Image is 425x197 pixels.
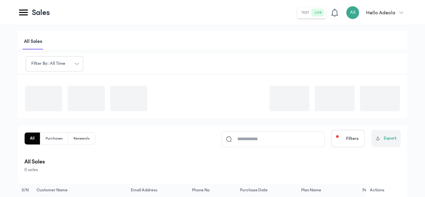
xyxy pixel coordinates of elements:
[366,9,395,17] p: Hello Adeola
[312,9,324,17] button: live
[346,6,407,19] button: ASHello Adeola
[298,184,359,197] th: Plan name
[33,184,127,197] th: Customer Name
[331,130,365,147] button: Filters
[371,130,401,147] button: Export
[384,135,397,142] span: Export
[18,184,33,197] th: S/N
[23,34,44,49] span: All sales
[68,133,95,145] button: Renewals
[32,7,50,18] p: Sales
[24,157,401,166] p: All Sales
[25,133,40,145] button: All
[366,184,407,197] th: Actions
[236,184,298,197] th: Purchase date
[359,184,407,197] th: Period of cover
[299,9,312,17] button: test
[40,133,68,145] button: Purchases
[346,6,359,19] div: AS
[23,34,48,49] button: All sales
[24,166,401,173] p: 0 sales
[188,184,236,197] th: Phone no
[27,60,69,67] span: Filter by: all time
[127,184,188,197] th: Email address
[26,56,83,71] button: Filter by: all time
